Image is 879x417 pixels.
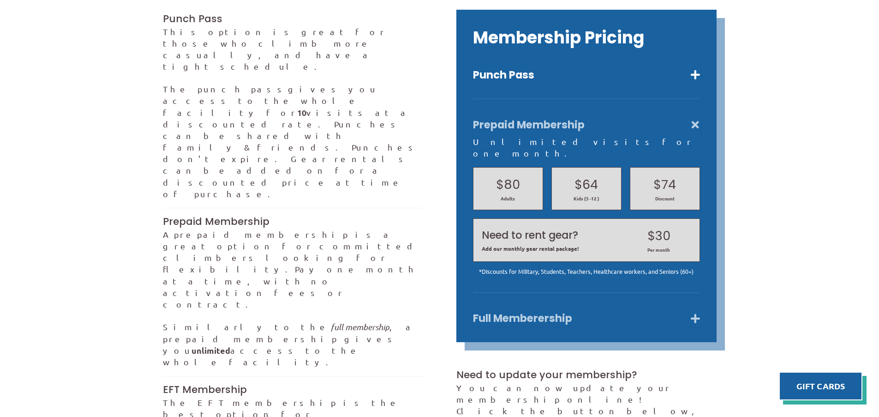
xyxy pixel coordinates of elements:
[473,267,700,276] div: *Discounts for Military, Students, Teachers, Healthcare workers, and Seniors (60+)
[163,83,423,199] p: The punch pass
[639,176,691,193] h2: $74
[163,12,423,26] h3: Punch Pass
[473,26,700,49] h2: Membership Pricing
[627,247,691,253] span: Per month
[456,368,717,382] h3: Need to update your membership?
[560,176,613,193] h2: $64
[163,84,419,199] span: gives you access to the whole facility for visits at a discounted rate. Punches can be shared wit...
[482,176,534,193] h2: $80
[191,345,230,356] strong: unlimited
[297,107,306,118] strong: 10
[163,26,423,73] p: This option is great for those who climb more casually, and have a tight schedule.
[639,195,691,202] span: Discount
[473,136,700,159] div: Unlimited visits for one month.
[163,230,421,274] span: A prepaid membership is a great option for committed climbers looking for flexibility.
[163,321,423,368] p: Similarly to the , a prepaid membership gives you access to the whole facility.
[482,245,619,252] span: Add our monthly gear rental package!
[163,383,423,397] h3: EFT Membership
[331,322,389,332] em: full membership
[163,229,423,310] p: Pay one month at a time, with no activation fees or contract.
[482,228,619,243] h2: Need to rent gear?
[627,227,691,245] h2: $30
[163,215,423,229] h3: Prepaid Membership
[482,195,534,202] span: Adults
[560,195,613,202] span: Kids (5 -12 )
